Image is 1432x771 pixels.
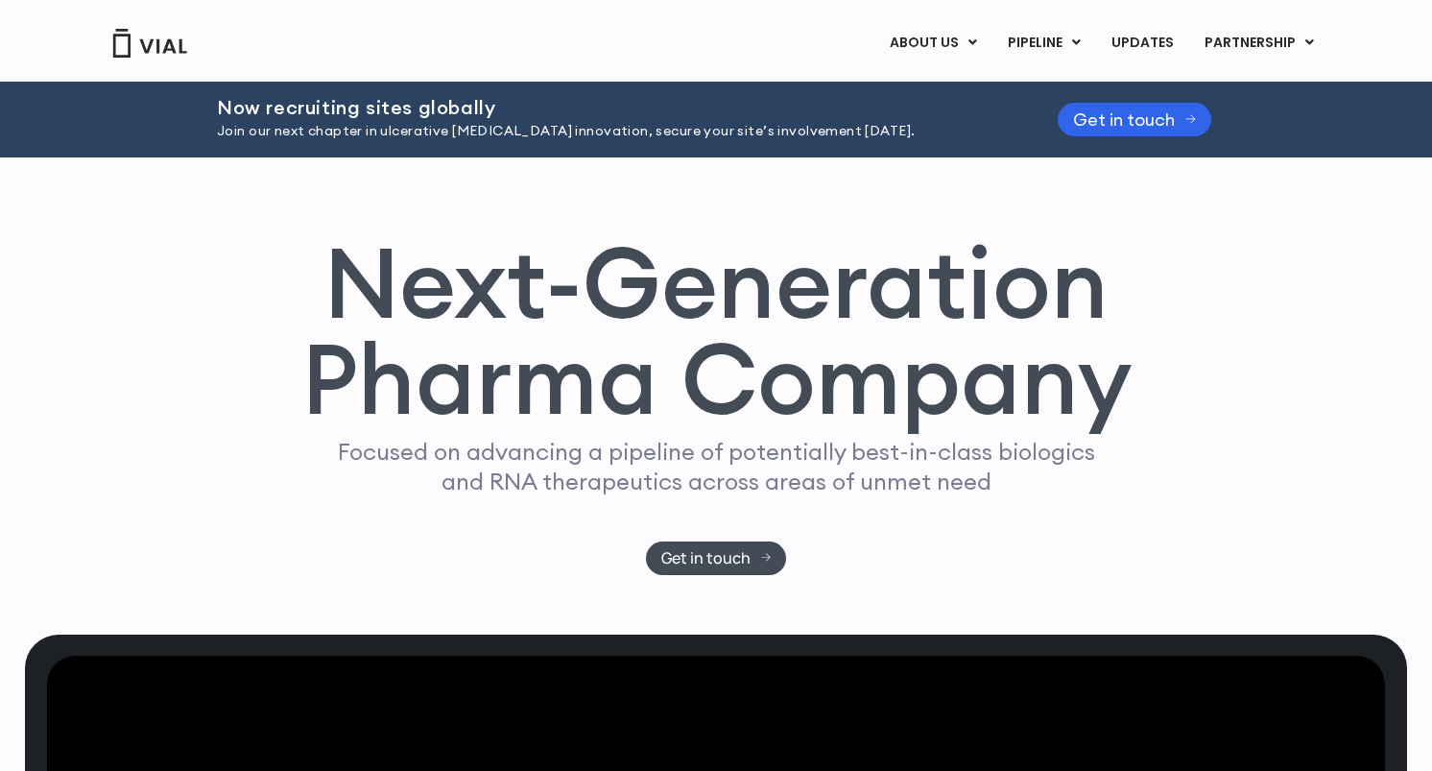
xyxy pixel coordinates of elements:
h2: Now recruiting sites globally [217,97,1010,118]
a: Get in touch [1058,103,1211,136]
a: PARTNERSHIPMenu Toggle [1189,27,1329,60]
span: Get in touch [661,551,751,566]
p: Join our next chapter in ulcerative [MEDICAL_DATA] innovation, secure your site’s involvement [DA... [217,121,1010,142]
span: Get in touch [1073,112,1175,127]
a: PIPELINEMenu Toggle [992,27,1095,60]
a: ABOUT USMenu Toggle [874,27,991,60]
h1: Next-Generation Pharma Company [300,234,1132,428]
img: Vial Logo [111,29,188,58]
a: UPDATES [1096,27,1188,60]
p: Focused on advancing a pipeline of potentially best-in-class biologics and RNA therapeutics acros... [329,437,1103,496]
a: Get in touch [646,542,787,575]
